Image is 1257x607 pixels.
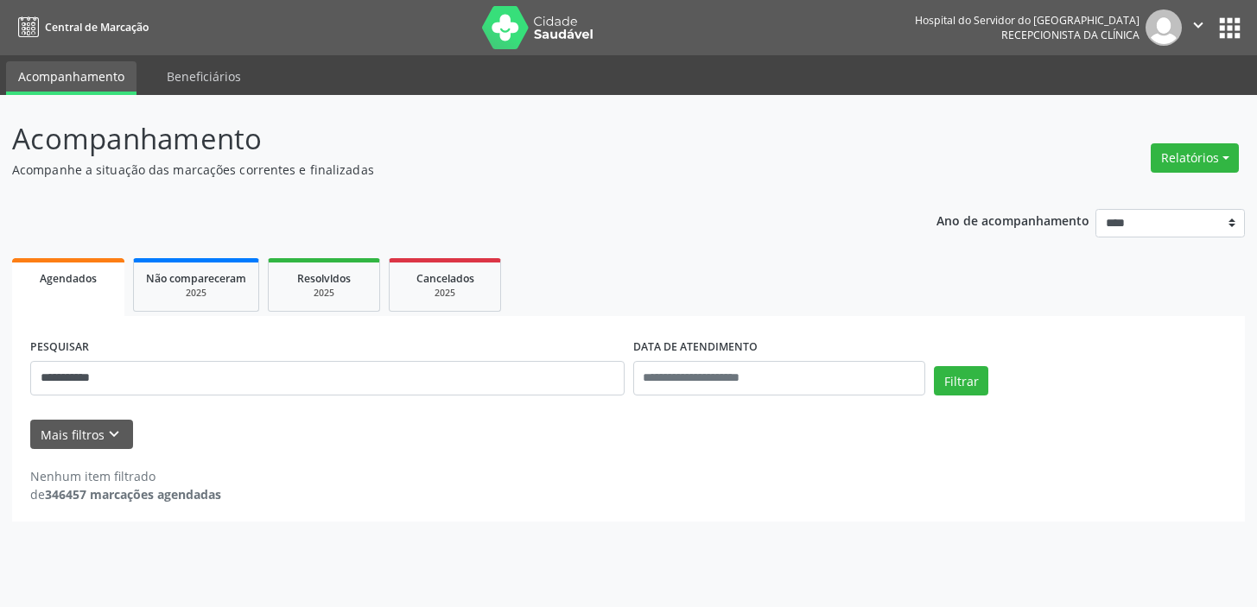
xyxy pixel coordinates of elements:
[12,161,875,179] p: Acompanhe a situação das marcações correntes e finalizadas
[12,13,149,41] a: Central de Marcação
[934,366,988,395] button: Filtrar
[1146,9,1182,46] img: img
[30,467,221,485] div: Nenhum item filtrado
[30,334,89,361] label: PESQUISAR
[146,287,246,300] div: 2025
[12,117,875,161] p: Acompanhamento
[6,61,136,95] a: Acompanhamento
[416,271,474,286] span: Cancelados
[155,61,253,92] a: Beneficiários
[45,486,221,503] strong: 346457 marcações agendadas
[1189,16,1208,35] i: 
[40,271,97,286] span: Agendados
[30,420,133,450] button: Mais filtroskeyboard_arrow_down
[105,425,124,444] i: keyboard_arrow_down
[1215,13,1245,43] button: apps
[915,13,1140,28] div: Hospital do Servidor do [GEOGRAPHIC_DATA]
[1001,28,1140,42] span: Recepcionista da clínica
[1151,143,1239,173] button: Relatórios
[45,20,149,35] span: Central de Marcação
[936,209,1089,231] p: Ano de acompanhamento
[281,287,367,300] div: 2025
[633,334,758,361] label: DATA DE ATENDIMENTO
[30,485,221,503] div: de
[297,271,351,286] span: Resolvidos
[1182,9,1215,46] button: 
[146,271,246,286] span: Não compareceram
[402,287,488,300] div: 2025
